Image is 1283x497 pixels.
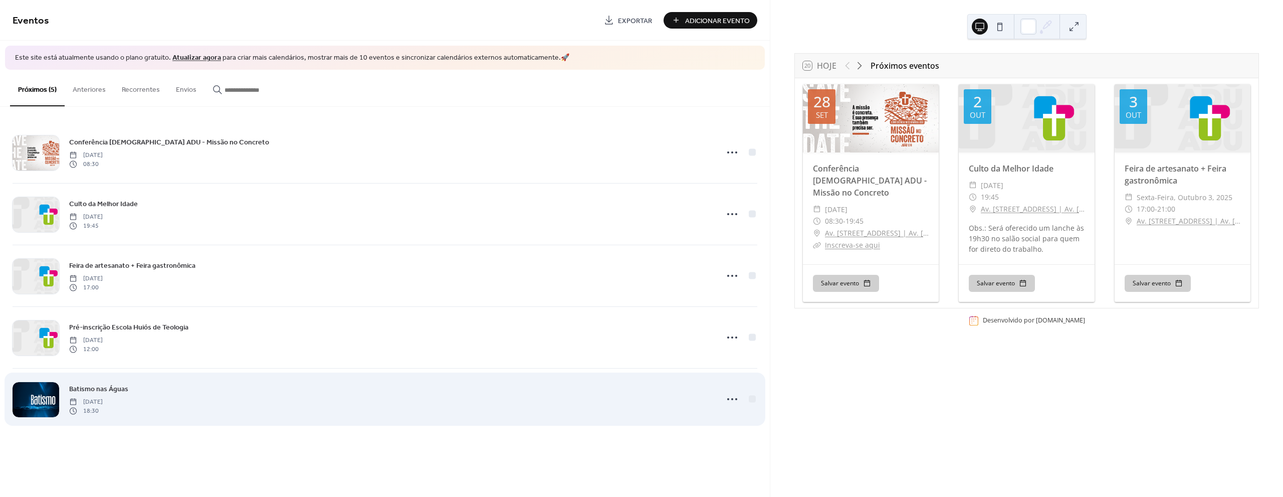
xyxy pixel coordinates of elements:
a: Exportar [596,12,660,29]
a: Av. [STREET_ADDRESS] | Av. [PERSON_NAME], 3121 - Pirituba [825,227,929,239]
div: Obs.: Será oferecido um lanche às 19h30 no salão social para quem for direto do trabalho. [959,223,1095,254]
span: [DATE] [69,274,103,283]
div: 28 [813,94,830,109]
span: 18:30 [69,407,103,416]
button: Adicionar Evento [664,12,757,29]
a: Inscreva-se aqui [825,240,880,250]
span: Este site está atualmente usando o plano gratuito. para criar mais calendários, mostrar mais de 1... [15,53,569,63]
span: Exportar [618,16,652,26]
span: Pré-inscrição Escola Huiós de Teologia [69,322,188,333]
span: [DATE] [825,204,847,216]
span: [DATE] [69,397,103,406]
div: ​ [813,215,821,227]
div: ​ [969,180,977,192]
span: Eventos [13,11,49,31]
button: Próximos (5) [10,70,65,106]
button: Salvar evento [813,275,879,292]
div: Desenvolvido por [983,316,1085,325]
div: ​ [1125,192,1133,204]
a: Conferência [DEMOGRAPHIC_DATA] ADU - Missão no Concreto [69,136,269,148]
span: 08:30 [825,215,843,227]
a: Atualizar agora [172,51,221,65]
span: [DATE] [981,180,1003,192]
button: Envios [168,70,204,105]
a: Feira de artesanato + Feira gastronômica [69,260,195,271]
div: out [970,111,985,119]
span: 17:00 [69,283,103,292]
span: sexta-feira, outubro 3, 2025 [1137,192,1232,204]
span: 17:00 [1137,203,1155,215]
span: Conferência [DEMOGRAPHIC_DATA] ADU - Missão no Concreto [69,137,269,147]
span: 19:45 [845,215,864,227]
div: set [816,111,828,119]
button: Recorrentes [114,70,168,105]
div: Próximos eventos [871,60,939,72]
div: 3 [1129,94,1138,109]
span: Adicionar Evento [685,16,750,26]
a: Conferência [DEMOGRAPHIC_DATA] ADU - Missão no Concreto [813,163,927,198]
a: Av. [STREET_ADDRESS] | Av. [PERSON_NAME], 3121 - Pirituba [1137,215,1240,227]
a: [DOMAIN_NAME] [1036,316,1085,325]
span: [DATE] [69,150,103,159]
a: Av. [STREET_ADDRESS] | Av. [PERSON_NAME], 3121 - Pirituba [981,203,1085,215]
div: ​ [1125,203,1133,215]
div: ​ [813,204,821,216]
button: Anteriores [65,70,114,105]
a: Batismo nas Águas [69,383,128,395]
button: Salvar evento [1125,275,1191,292]
div: ​ [813,239,821,251]
div: ​ [969,191,977,203]
div: ​ [813,227,821,239]
span: Batismo nas Águas [69,384,128,394]
span: - [843,215,845,227]
a: Pré-inscrição Escola Huiós de Teologia [69,321,188,333]
div: Culto da Melhor Idade [959,162,1095,175]
span: [DATE] [69,212,103,221]
span: 21:00 [1157,203,1175,215]
span: - [1155,203,1157,215]
span: Culto da Melhor Idade [69,199,138,209]
a: Culto da Melhor Idade [69,198,138,210]
div: out [1126,111,1141,119]
div: 2 [973,94,982,109]
span: [DATE] [69,336,103,345]
span: 19:45 [981,191,999,203]
div: Feira de artesanato + Feira gastronômica [1115,162,1250,187]
button: Salvar evento [969,275,1035,292]
div: ​ [969,203,977,215]
span: 08:30 [69,160,103,169]
span: 19:45 [69,222,103,231]
div: ​ [1125,215,1133,227]
span: 12:00 [69,345,103,354]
